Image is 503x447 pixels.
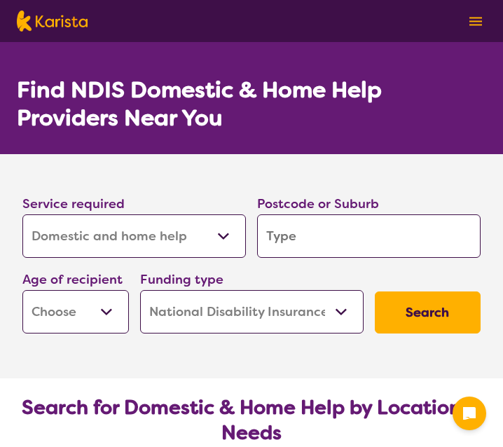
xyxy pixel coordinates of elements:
label: Service required [22,195,125,212]
h1: Find NDIS Domestic & Home Help Providers Near You [17,76,486,132]
h2: Search for Domestic & Home Help by Location & Needs [17,395,486,446]
input: Type [257,214,481,258]
img: Karista logo [17,11,88,32]
img: menu [469,17,482,26]
label: Postcode or Suburb [257,195,379,212]
button: Search [375,291,481,333]
label: Funding type [140,271,223,288]
label: Age of recipient [22,271,123,288]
